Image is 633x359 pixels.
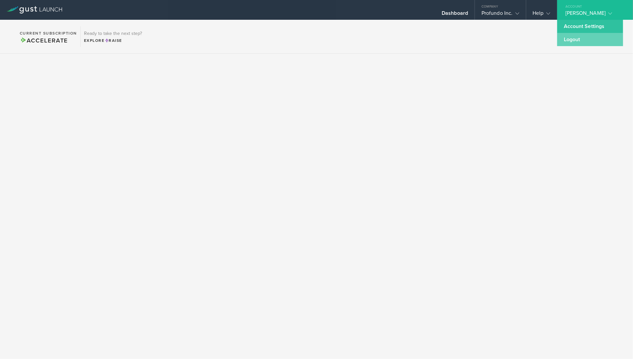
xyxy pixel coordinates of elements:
div: [PERSON_NAME] [565,10,621,20]
div: Dashboard [442,10,468,20]
div: Profundo Inc. [482,10,519,20]
h3: Ready to take the next step? [84,31,142,36]
span: Accelerate [20,37,68,44]
div: Help [533,10,550,20]
span: Raise [105,38,122,43]
div: Ready to take the next step?ExploreRaise [80,26,145,47]
h2: Current Subscription [20,31,77,35]
iframe: Chat Widget [600,327,633,359]
div: Explore [84,38,142,43]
